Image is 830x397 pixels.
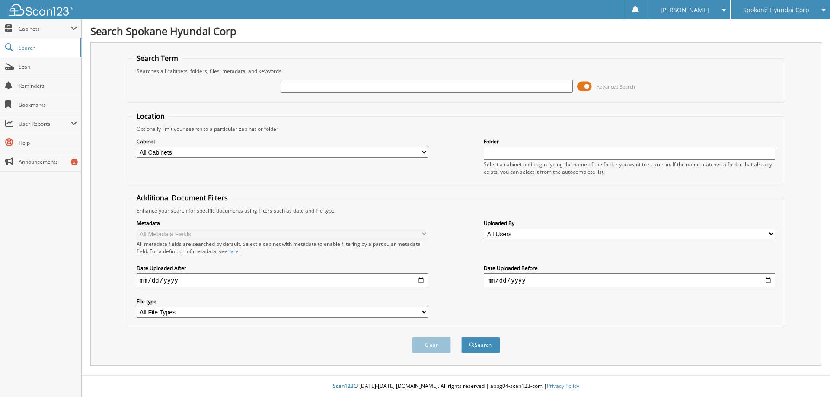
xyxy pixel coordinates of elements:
h1: Search Spokane Hyundai Corp [90,24,821,38]
div: 2 [71,159,78,165]
label: Folder [484,138,775,145]
label: Date Uploaded Before [484,264,775,272]
label: Cabinet [137,138,428,145]
span: Cabinets [19,25,71,32]
span: Reminders [19,82,77,89]
div: Optionally limit your search to a particular cabinet or folder [132,125,780,133]
input: start [137,273,428,287]
span: Bookmarks [19,101,77,108]
legend: Search Term [132,54,182,63]
div: Searches all cabinets, folders, files, metadata, and keywords [132,67,780,75]
span: Help [19,139,77,146]
span: Announcements [19,158,77,165]
input: end [484,273,775,287]
span: Search [19,44,76,51]
div: Select a cabinet and begin typing the name of the folder you want to search in. If the name match... [484,161,775,175]
legend: Location [132,111,169,121]
span: Advanced Search [597,83,635,90]
button: Search [461,337,500,353]
span: User Reports [19,120,71,127]
div: All metadata fields are searched by default. Select a cabinet with metadata to enable filtering b... [137,240,428,255]
a: here [227,248,239,255]
label: Uploaded By [484,219,775,227]
a: Privacy Policy [547,382,579,390]
label: Metadata [137,219,428,227]
div: © [DATE]-[DATE] [DOMAIN_NAME]. All rights reserved | appg04-scan123-com | [82,376,830,397]
span: Spokane Hyundai Corp [743,7,809,13]
span: Scan [19,63,77,70]
div: Enhance your search for specific documents using filters such as date and file type. [132,207,780,214]
span: Scan123 [333,382,354,390]
legend: Additional Document Filters [132,193,232,203]
button: Clear [412,337,451,353]
img: scan123-logo-white.svg [9,4,73,16]
span: [PERSON_NAME] [661,7,709,13]
label: File type [137,298,428,305]
label: Date Uploaded After [137,264,428,272]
